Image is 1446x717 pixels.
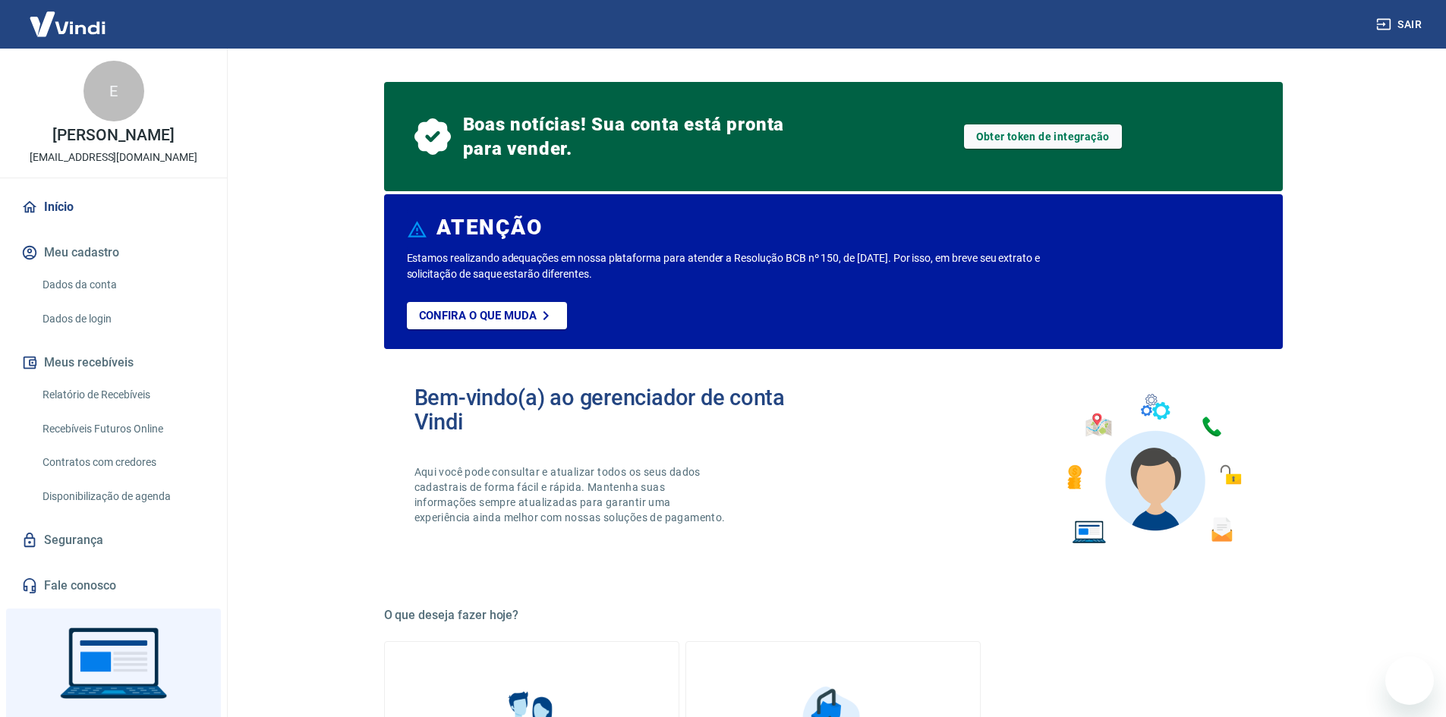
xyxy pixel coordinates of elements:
a: Dados da conta [36,269,209,300]
p: [PERSON_NAME] [52,127,174,143]
a: Início [18,190,209,224]
a: Recebíveis Futuros Online [36,414,209,445]
a: Contratos com credores [36,447,209,478]
p: Estamos realizando adequações em nossa plataforma para atender a Resolução BCB nº 150, de [DATE].... [407,250,1089,282]
span: Boas notícias! Sua conta está pronta para vender. [463,112,791,161]
h2: Bem-vindo(a) ao gerenciador de conta Vindi [414,385,833,434]
button: Meus recebíveis [18,346,209,379]
img: Vindi [18,1,117,47]
a: Dados de login [36,303,209,335]
img: Imagem de um avatar masculino com diversos icones exemplificando as funcionalidades do gerenciado... [1054,385,1252,553]
p: Aqui você pode consultar e atualizar todos os seus dados cadastrais de forma fácil e rápida. Mant... [414,464,729,525]
p: Confira o que muda [419,309,537,322]
button: Sair [1373,11,1428,39]
a: Relatório de Recebíveis [36,379,209,410]
iframe: Botão para abrir a janela de mensagens [1385,656,1434,705]
button: Meu cadastro [18,236,209,269]
a: Obter token de integração [964,124,1122,149]
a: Confira o que muda [407,302,567,329]
a: Fale conosco [18,569,209,602]
p: [EMAIL_ADDRESS][DOMAIN_NAME] [30,149,197,165]
div: E [83,61,144,121]
a: Segurança [18,524,209,557]
a: Disponibilização de agenda [36,481,209,512]
h5: O que deseja fazer hoje? [384,608,1283,623]
h6: ATENÇÃO [436,220,542,235]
